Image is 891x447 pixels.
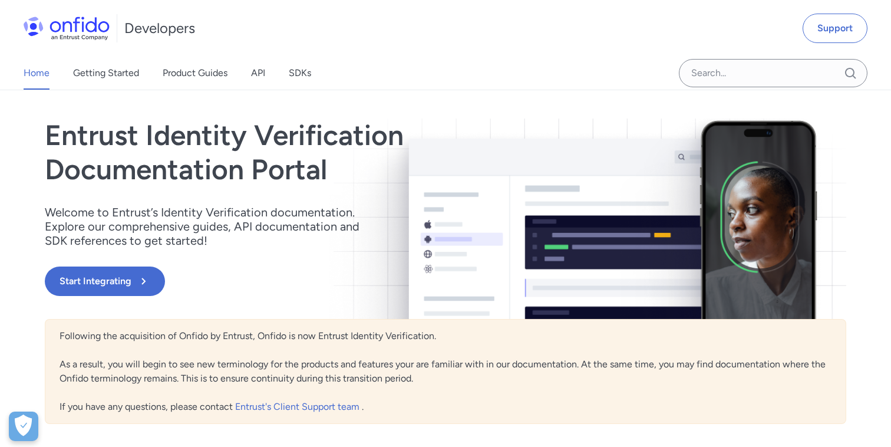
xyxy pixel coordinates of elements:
a: Getting Started [73,57,139,90]
a: Support [803,14,867,43]
h1: Entrust Identity Verification Documentation Portal [45,119,606,186]
a: Product Guides [163,57,227,90]
h1: Developers [124,19,195,38]
a: API [251,57,265,90]
div: Cookie Preferences [9,412,38,441]
img: Onfido Logo [24,17,110,40]
a: SDKs [289,57,311,90]
a: Home [24,57,49,90]
p: Welcome to Entrust’s Identity Verification documentation. Explore our comprehensive guides, API d... [45,205,375,248]
input: Onfido search input field [679,59,867,87]
a: Start Integrating [45,267,606,296]
button: Start Integrating [45,267,165,296]
button: Open Preferences [9,412,38,441]
div: Following the acquisition of Onfido by Entrust, Onfido is now Entrust Identity Verification. As a... [45,319,846,424]
a: Entrust's Client Support team [235,401,362,412]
